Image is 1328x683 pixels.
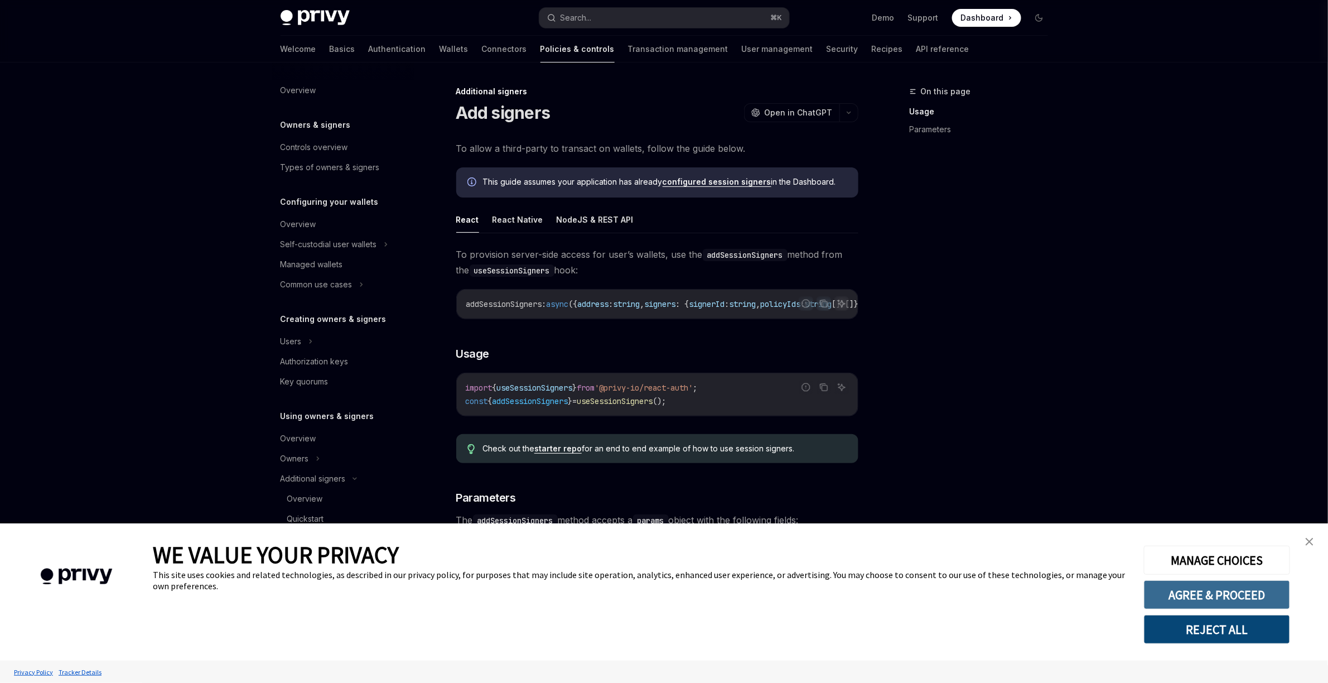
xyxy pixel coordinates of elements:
[568,396,573,406] span: }
[834,296,849,311] button: Ask AI
[1144,615,1290,644] button: REJECT ALL
[595,383,693,393] span: '@privy-io/react-auth'
[910,121,1057,138] a: Parameters
[725,299,729,309] span: :
[281,238,377,251] div: Self-custodial user wallets
[272,157,414,177] a: Types of owners & signers
[281,118,351,132] h5: Owners & signers
[742,36,813,62] a: User management
[817,296,831,311] button: Copy the contents from the code block
[281,258,343,271] div: Managed wallets
[272,352,414,372] a: Authorization keys
[272,254,414,275] a: Managed wallets
[466,299,542,309] span: addSessionSigners
[573,383,577,393] span: }
[473,514,558,527] code: addSessionSigners
[281,84,316,97] div: Overview
[11,662,56,682] a: Privacy Policy
[1144,546,1290,575] button: MANAGE CHOICES
[466,383,492,393] span: import
[456,490,516,506] span: Parameters
[492,206,543,233] button: React Native
[281,432,316,445] div: Overview
[609,299,613,309] span: :
[467,444,475,454] svg: Tip
[1306,538,1313,546] img: close banner
[330,36,355,62] a: Basics
[952,9,1021,27] a: Dashboard
[497,383,573,393] span: useSessionSigners
[729,299,756,309] span: string
[287,492,323,506] div: Overview
[539,8,789,28] button: Search...⌘K
[272,509,414,529] a: Quickstart
[921,85,971,98] span: On this page
[440,36,469,62] a: Wallets
[568,299,577,309] span: ({
[577,383,595,393] span: from
[369,36,426,62] a: Authentication
[577,396,653,406] span: useSessionSigners
[272,489,414,509] a: Overview
[817,380,831,395] button: Copy the contents from the code block
[765,107,833,118] span: Open in ChatGPT
[916,36,969,62] a: API reference
[287,512,324,526] div: Quickstart
[561,11,592,25] div: Search...
[456,346,490,362] span: Usage
[281,410,374,423] h5: Using owners & signers
[281,10,350,26] img: dark logo
[799,296,813,311] button: Report incorrect code
[272,214,414,234] a: Overview
[281,355,349,368] div: Authorization keys
[466,396,488,406] span: const
[663,177,771,187] a: configured session signers
[456,141,858,156] span: To allow a third-party to transact on wallets, follow the guide below.
[542,299,546,309] span: :
[546,299,568,309] span: async
[675,299,689,309] span: : {
[633,514,669,527] code: params
[961,12,1004,23] span: Dashboard
[756,299,760,309] span: ,
[1030,9,1048,27] button: Toggle dark mode
[281,375,329,388] div: Key quorums
[456,103,550,123] h1: Add signers
[482,443,847,454] span: Check out the for an end to end example of how to use session signers.
[456,512,858,528] span: The method accepts a object with the following fields:
[577,299,609,309] span: address
[908,12,939,23] a: Support
[281,36,316,62] a: Welcome
[470,264,554,277] code: useSessionSigners
[640,299,644,309] span: ,
[272,429,414,449] a: Overview
[573,396,577,406] span: =
[153,540,399,569] span: WE VALUE YOUR PRIVACY
[456,86,858,97] div: Additional signers
[272,137,414,157] a: Controls overview
[467,177,479,189] svg: Info
[281,452,309,465] div: Owners
[703,249,788,261] code: addSessionSigners
[534,444,582,454] a: starter repo
[613,299,640,309] span: string
[281,218,316,231] div: Overview
[281,141,348,154] div: Controls overview
[281,472,346,485] div: Additional signers
[760,299,800,309] span: policyIds
[872,12,895,23] a: Demo
[488,396,492,406] span: {
[281,335,302,348] div: Users
[492,383,497,393] span: {
[827,36,858,62] a: Security
[1144,580,1290,609] button: AGREE & PROCEED
[456,247,858,278] span: To provision server-side access for user’s wallets, use the method from the hook:
[56,662,104,682] a: Tracker Details
[540,36,615,62] a: Policies & controls
[456,206,479,233] button: React
[644,299,675,309] span: signers
[281,312,387,326] h5: Creating owners & signers
[689,299,725,309] span: signerId
[832,299,863,309] span: []}[]})
[281,195,379,209] h5: Configuring your wallets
